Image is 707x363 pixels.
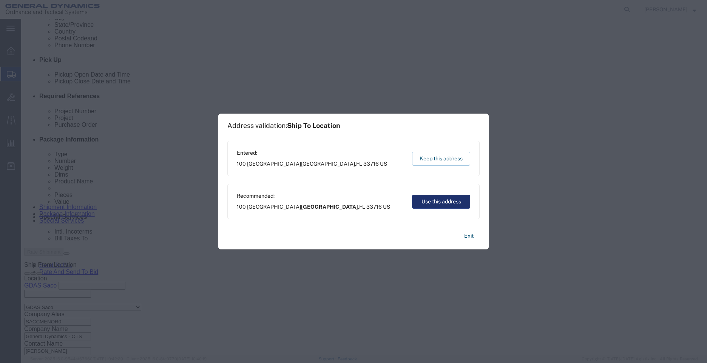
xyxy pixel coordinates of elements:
span: Recommended: [237,192,390,200]
button: Keep this address [412,152,470,166]
span: [GEOGRAPHIC_DATA] [301,204,358,210]
span: [GEOGRAPHIC_DATA] [301,161,355,167]
span: 100 [GEOGRAPHIC_DATA] , [237,203,390,211]
span: Entered: [237,149,387,157]
span: 33716 [366,204,382,210]
span: 33716 [363,161,379,167]
span: US [380,161,387,167]
span: US [383,204,390,210]
h1: Address validation: [227,122,340,130]
button: Exit [458,229,480,243]
button: Use this address [412,195,470,209]
span: Ship To Location [287,122,340,129]
span: FL [359,204,365,210]
span: FL [356,161,362,167]
span: 100 [GEOGRAPHIC_DATA] , [237,160,387,168]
